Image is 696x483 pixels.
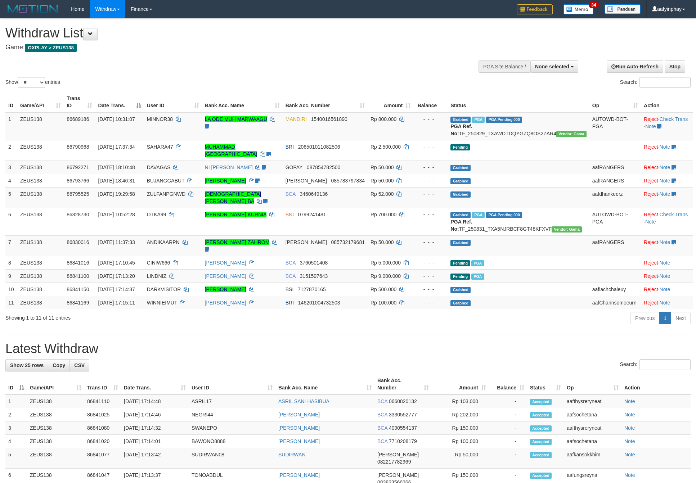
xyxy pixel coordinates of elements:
td: [DATE] 17:14:01 [121,435,189,448]
td: aafChannsomoeurn [589,296,641,309]
span: 86689186 [67,116,89,122]
span: Copy 1540016561890 to clipboard [311,116,347,122]
span: Marked by aafkaynarin [472,117,485,123]
a: Reject [644,300,658,306]
td: ZEUS138 [17,296,64,309]
span: 86828730 [67,212,89,217]
span: Rp 100.000 [371,300,396,306]
th: Bank Acc. Name: activate to sort column ascending [275,374,374,394]
span: BCA [286,260,296,266]
a: [DEMOGRAPHIC_DATA][PERSON_NAME] BA [205,191,261,204]
th: Op: activate to sort column ascending [589,92,641,112]
a: Reject [644,212,658,217]
td: 8 [5,256,17,269]
span: Rp 50.000 [371,178,394,184]
span: Rp 500.000 [371,286,396,292]
label: Show entries [5,77,60,88]
td: · [641,174,693,187]
a: ASRIL SANI HASIBUA [278,398,329,404]
td: 5 [5,448,27,469]
span: MANDIRI [286,116,307,122]
span: Rp 2.500.000 [371,144,401,150]
td: - [489,408,527,421]
a: [PERSON_NAME] [205,260,246,266]
td: BAWONO8888 [189,435,275,448]
a: [PERSON_NAME] [278,412,320,417]
span: Grabbed [450,300,471,306]
span: 86793766 [67,178,89,184]
span: BCA [286,273,296,279]
td: 2 [5,140,17,161]
div: - - - [416,211,445,218]
a: Note [645,123,656,129]
th: Trans ID: activate to sort column ascending [64,92,95,112]
a: SUDIRWAN [278,452,305,457]
th: Op: activate to sort column ascending [564,374,621,394]
span: [PERSON_NAME] [286,178,327,184]
td: aafsochetana [564,408,621,421]
th: Date Trans.: activate to sort column descending [95,92,144,112]
span: Grabbed [450,165,471,171]
td: AUTOWD-BOT-PGA [589,112,641,140]
td: 10 [5,283,17,296]
a: Note [624,452,635,457]
span: Pending [450,144,470,150]
td: 2 [5,408,27,421]
a: Note [624,472,635,478]
a: [PERSON_NAME] [205,273,246,279]
span: Copy 7127870165 to clipboard [298,286,326,292]
td: ZEUS138 [17,208,64,235]
td: · [641,283,693,296]
td: 3 [5,421,27,435]
td: · [641,140,693,161]
th: ID [5,92,17,112]
td: ZEUS138 [17,283,64,296]
td: Rp 100,000 [432,435,489,448]
td: 11 [5,296,17,309]
span: Copy [53,362,65,368]
span: 34 [589,2,598,8]
td: TF_250831_TXA5NJRBCF8GT48KFXVF [448,208,589,235]
span: Show 25 rows [10,362,44,368]
img: MOTION_logo.png [5,4,60,14]
td: Rp 202,000 [432,408,489,421]
td: ASRIL17 [189,394,275,408]
th: Amount: activate to sort column ascending [368,92,414,112]
th: Date Trans.: activate to sort column ascending [121,374,189,394]
td: SWANEPO [189,421,275,435]
span: CINIW666 [147,260,170,266]
td: - [489,448,527,469]
td: - [489,394,527,408]
span: Copy 7710208179 to clipboard [389,438,417,444]
td: 5 [5,187,17,208]
td: SUDIRWAN08 [189,448,275,469]
div: - - - [416,190,445,198]
b: PGA Ref. No: [450,219,472,232]
a: Note [660,164,670,170]
a: MUHAMMAD [GEOGRAPHIC_DATA] [205,144,257,157]
td: 86841077 [84,448,121,469]
span: DARKVISITOR [147,286,181,292]
span: BCA [377,412,387,417]
span: [DATE] 17:10:45 [98,260,135,266]
td: Rp 103,000 [432,394,489,408]
td: 1 [5,112,17,140]
td: ZEUS138 [27,408,84,421]
td: ZEUS138 [17,161,64,174]
td: aafRANGERS [589,161,641,174]
a: Next [671,312,691,324]
a: Copy [48,359,70,371]
th: Action [621,374,691,394]
span: Rp 52.000 [371,191,394,197]
span: [DATE] 17:14:37 [98,286,135,292]
td: ZEUS138 [17,269,64,283]
td: [DATE] 17:14:46 [121,408,189,421]
a: [PERSON_NAME] [205,300,246,306]
span: OXPLAY > ZEUS138 [25,44,77,52]
span: WINNIEIMUT [147,300,178,306]
span: Vendor URL: https://trx31.1velocity.biz [556,131,587,137]
td: TF_250829_TXAWDTDQYGZQ8OS2ZAR4 [448,112,589,140]
td: aafkansokkhim [564,448,621,469]
span: Rp 800.000 [371,116,396,122]
span: BSI [286,286,294,292]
